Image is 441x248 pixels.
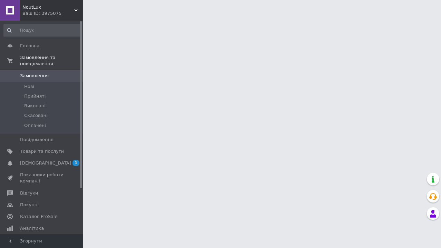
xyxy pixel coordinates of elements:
[20,137,54,143] span: Повідомлення
[73,160,79,166] span: 1
[24,103,46,109] span: Виконані
[22,4,74,10] span: NoutLux
[20,148,64,155] span: Товари та послуги
[20,202,39,208] span: Покупці
[20,73,49,79] span: Замовлення
[20,160,71,166] span: [DEMOGRAPHIC_DATA]
[20,43,39,49] span: Головна
[20,54,83,67] span: Замовлення та повідомлення
[24,93,46,99] span: Прийняті
[24,112,48,119] span: Скасовані
[3,24,82,37] input: Пошук
[24,122,46,129] span: Оплачені
[20,225,44,231] span: Аналітика
[22,10,83,17] div: Ваш ID: 3975075
[24,83,34,90] span: Нові
[20,214,57,220] span: Каталог ProSale
[20,172,64,184] span: Показники роботи компанії
[20,190,38,196] span: Відгуки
